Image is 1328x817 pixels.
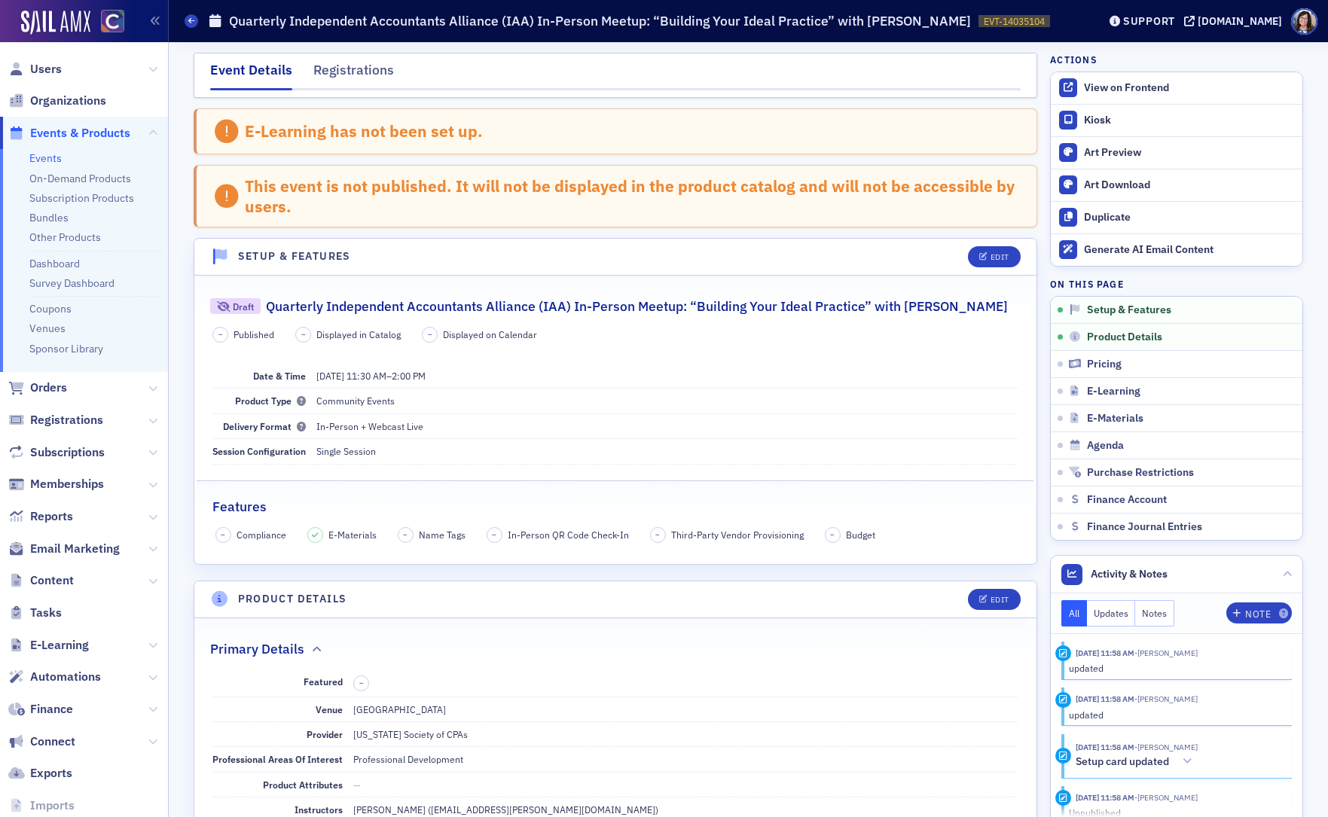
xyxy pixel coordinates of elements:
[1087,385,1140,398] span: E-Learning
[30,669,101,685] span: Automations
[1291,8,1317,35] span: Profile
[29,191,134,205] a: Subscription Products
[1084,146,1295,160] div: Art Preview
[29,342,103,355] a: Sponsor Library
[30,444,105,461] span: Subscriptions
[29,257,80,270] a: Dashboard
[1084,211,1295,224] div: Duplicate
[29,172,131,185] a: On-Demand Products
[403,529,408,540] span: –
[8,765,72,782] a: Exports
[830,529,835,540] span: –
[443,328,537,341] span: Displayed on Calendar
[304,675,343,687] span: Featured
[8,380,67,396] a: Orders
[353,752,463,766] div: Professional Development
[295,803,343,815] span: Instructors
[316,370,344,382] span: [DATE]
[1087,358,1122,371] span: Pricing
[30,61,62,78] span: Users
[223,420,306,432] span: Delivery Format
[1069,708,1282,721] div: updated
[238,248,351,264] h4: Setup & Features
[237,528,286,541] span: Compliance
[30,797,75,814] span: Imports
[8,572,74,589] a: Content
[1087,600,1136,626] button: Updates
[392,370,426,382] time: 2:00 PM
[1123,14,1175,28] div: Support
[30,765,72,782] span: Exports
[8,61,62,78] a: Users
[353,779,361,791] span: —
[316,703,343,715] span: Venue
[655,529,660,540] span: –
[1061,600,1087,626] button: All
[8,605,62,621] a: Tasks
[301,329,306,340] span: –
[30,93,106,109] span: Organizations
[1245,610,1271,618] div: Note
[1184,16,1287,26] button: [DOMAIN_NAME]
[1055,748,1071,764] div: Activity
[1091,566,1168,582] span: Activity & Notes
[1084,243,1295,257] div: Generate AI Email Content
[245,121,483,141] div: E-Learning has not been set up.
[30,637,89,654] span: E-Learning
[263,779,343,791] span: Product Attributes
[8,669,101,685] a: Automations
[1050,277,1303,291] h4: On this page
[1055,692,1071,708] div: Update
[229,12,971,30] h1: Quarterly Independent Accountants Alliance (IAA) In-Person Meetup: “Building Your Ideal Practice”...
[1087,466,1194,480] span: Purchase Restrictions
[29,211,69,224] a: Bundles
[234,328,274,341] span: Published
[8,93,106,109] a: Organizations
[8,541,120,557] a: Email Marketing
[1135,600,1174,626] button: Notes
[29,322,66,335] a: Venues
[8,476,104,492] a: Memberships
[221,529,225,540] span: –
[991,253,1009,261] div: Edit
[984,15,1045,28] span: EVT-14035104
[1051,136,1302,169] a: Art Preview
[1051,105,1302,136] a: Kiosk
[1084,114,1295,127] div: Kiosk
[29,230,101,244] a: Other Products
[1198,14,1282,28] div: [DOMAIN_NAME]
[101,10,124,33] img: SailAMX
[1134,694,1198,704] span: Stacy Svendsen
[1076,742,1134,752] time: 9/26/2025 11:58 AM
[8,733,75,750] a: Connect
[1076,792,1134,803] time: 9/26/2025 11:58 AM
[212,497,267,517] h2: Features
[90,10,124,35] a: View Homepage
[316,395,395,407] span: Community Events
[210,298,261,314] div: Draft
[1087,412,1143,425] span: E-Materials
[1084,178,1295,192] div: Art Download
[30,508,73,525] span: Reports
[1087,520,1202,534] span: Finance Journal Entries
[29,151,62,165] a: Events
[21,11,90,35] img: SailAMX
[508,528,629,541] span: In-Person QR Code Check-In
[8,637,89,654] a: E-Learning
[212,445,306,457] span: Session Configuration
[1076,648,1134,658] time: 9/26/2025 11:58 AM
[968,246,1020,267] button: Edit
[1051,201,1302,233] button: Duplicate
[1055,790,1071,806] div: Activity
[1226,602,1292,623] button: Note
[30,605,62,621] span: Tasks
[8,444,105,461] a: Subscriptions
[307,728,343,740] span: Provider
[1076,694,1134,704] time: 9/26/2025 11:58 AM
[30,125,130,142] span: Events & Products
[210,639,304,659] h2: Primary Details
[8,797,75,814] a: Imports
[313,60,394,88] div: Registrations
[1055,645,1071,661] div: Update
[316,328,401,341] span: Displayed in Catalog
